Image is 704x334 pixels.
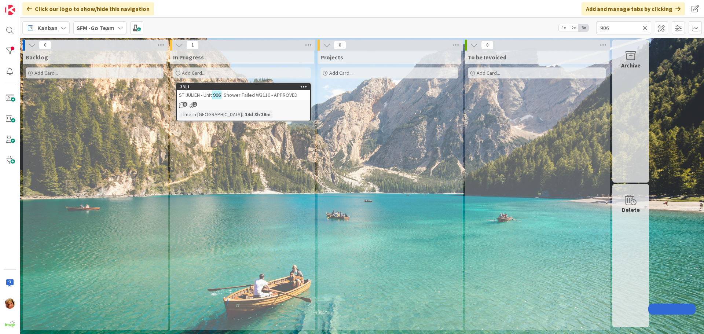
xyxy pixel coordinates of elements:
[5,5,15,15] img: Visit kanbanzone.com
[177,84,310,100] div: 3311ST JULIEN - Unit906| Shower Failed W3110 - APPROVED
[77,24,114,32] b: SFM -Go Team
[468,54,506,61] span: To be Invoiced
[329,70,353,76] span: Add Card...
[179,110,242,118] div: Time in [GEOGRAPHIC_DATA]
[173,54,204,61] span: In Progress
[177,84,310,90] div: 3311
[39,41,51,49] span: 0
[34,70,58,76] span: Add Card...
[559,24,569,32] span: 1x
[481,41,494,49] span: 0
[186,41,199,49] span: 1
[569,24,579,32] span: 2x
[179,92,212,98] span: ST JULIEN - Unit
[621,61,641,70] div: Archive
[182,70,205,76] span: Add Card...
[180,84,310,89] div: 3311
[176,83,311,121] a: 3311ST JULIEN - Unit906| Shower Failed W3110 - APPROVEDTime in [GEOGRAPHIC_DATA]:14d 3h 36m
[242,110,243,118] span: :
[334,41,346,49] span: 0
[596,21,651,34] input: Quick Filter...
[622,205,640,214] div: Delete
[243,110,272,118] div: 14d 3h 36m
[22,2,154,15] div: Click our logo to show/hide this navigation
[582,2,685,15] div: Add and manage tabs by clicking
[26,54,48,61] span: Backlog
[192,102,197,107] span: 1
[221,92,297,98] span: | Shower Failed W3110 - APPROVED
[5,298,15,309] img: KD
[5,319,15,329] img: avatar
[579,24,588,32] span: 3x
[320,54,343,61] span: Projects
[477,70,500,76] span: Add Card...
[183,102,187,107] span: 8
[212,91,221,99] mark: 906
[37,23,58,32] span: Kanban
